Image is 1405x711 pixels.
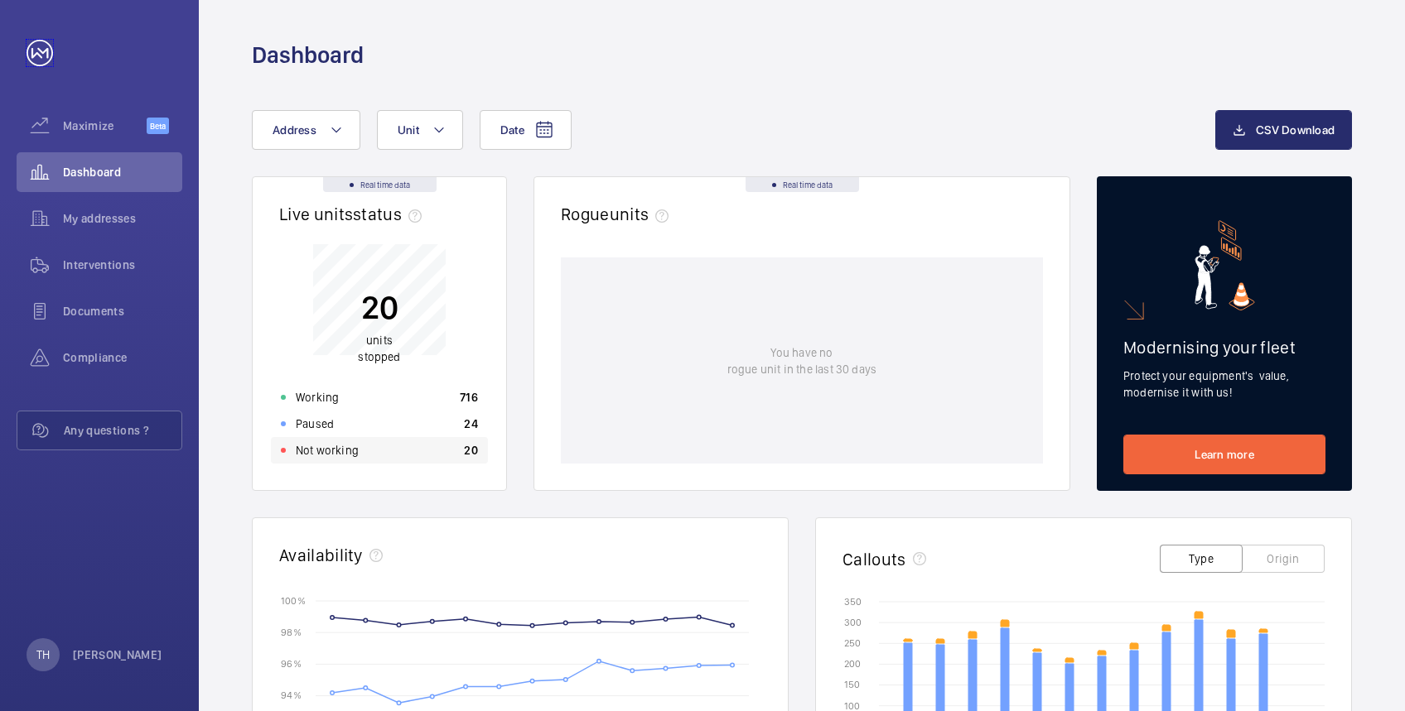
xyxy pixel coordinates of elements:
[464,442,478,459] p: 20
[843,549,906,569] h2: Callouts
[281,594,306,606] text: 100 %
[500,123,524,137] span: Date
[252,110,360,150] button: Address
[480,110,572,150] button: Date
[279,545,363,565] h2: Availability
[1242,545,1325,573] button: Origin
[63,164,182,180] span: Dashboard
[358,350,400,363] span: stopped
[36,646,50,663] p: TH
[353,204,428,224] span: status
[746,177,859,192] div: Real time data
[63,210,182,227] span: My addresses
[358,332,400,365] p: units
[281,689,302,701] text: 94 %
[844,679,860,690] text: 150
[63,349,182,366] span: Compliance
[727,344,876,377] p: You have no rogue unit in the last 30 days
[844,617,862,628] text: 300
[561,204,675,224] h2: Rogue
[147,118,169,134] span: Beta
[398,123,419,137] span: Unit
[1215,110,1352,150] button: CSV Download
[279,204,428,224] h2: Live units
[296,442,359,459] p: Not working
[252,40,364,70] h1: Dashboard
[273,123,316,137] span: Address
[296,416,334,432] p: Paused
[64,422,181,439] span: Any questions ?
[281,658,302,670] text: 96 %
[844,637,861,649] text: 250
[464,416,478,432] p: 24
[323,177,437,192] div: Real time data
[63,257,182,273] span: Interventions
[1160,545,1243,573] button: Type
[63,118,147,134] span: Maximize
[358,286,400,328] p: 20
[610,204,676,224] span: units
[296,389,339,406] p: Working
[1123,435,1325,474] a: Learn more
[281,627,302,638] text: 98 %
[377,110,463,150] button: Unit
[844,596,862,608] text: 350
[63,303,182,319] span: Documents
[73,646,162,663] p: [PERSON_NAME]
[1123,337,1325,358] h2: Modernising your fleet
[1195,220,1255,310] img: marketing-card.svg
[844,658,861,670] text: 200
[1123,368,1325,401] p: Protect your equipment's value, modernise it with us!
[460,389,478,406] p: 716
[1256,123,1335,137] span: CSV Download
